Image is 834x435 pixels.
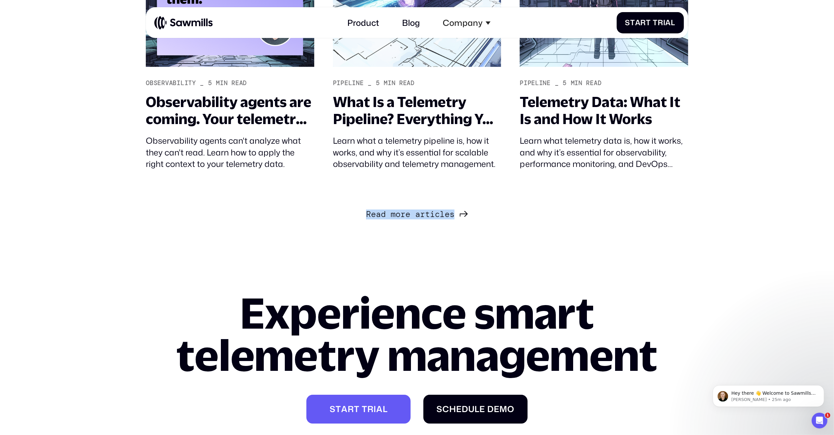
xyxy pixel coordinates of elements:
span: t [630,18,635,27]
a: Scheduledemo [423,395,528,424]
div: Pipeline [520,80,551,87]
span: r [367,404,374,414]
span: l [440,209,445,220]
div: 5 [376,80,380,87]
span: c [442,404,449,414]
div: Company [436,11,497,34]
span: t [354,404,359,414]
div: _ [200,80,204,87]
span: e [494,404,500,414]
div: 5 [208,80,212,87]
span: a [376,209,381,220]
div: Observability agents are coming. Your telemetry is not ready for them [146,93,314,128]
span: 1 [825,413,830,418]
span: a [666,18,671,27]
span: r [400,209,405,220]
a: Starttrial [306,395,411,424]
span: d [462,404,468,414]
span: i [430,209,435,220]
span: h [449,404,456,414]
span: T [653,18,658,27]
span: c [435,209,440,220]
h2: Experience smart telemetry management [146,292,688,376]
span: r [658,18,663,27]
div: What Is a Telemetry Pipeline? Everything You Need to Know [333,93,501,128]
span: o [507,404,514,414]
span: m [500,404,508,414]
span: t [362,404,367,414]
span: S [436,404,442,414]
span: m [391,209,396,220]
span: i [663,18,666,27]
span: l [671,18,676,27]
div: Learn what a telemetry pipeline is, how it works, and why it’s essential for scalable observabili... [333,135,501,170]
div: _ [555,80,559,87]
span: e [456,404,462,414]
span: d [381,209,386,220]
span: r [348,404,354,414]
span: o [396,209,400,220]
div: 5 [563,80,567,87]
span: S [330,404,336,414]
span: t [336,404,341,414]
span: i [374,404,376,414]
span: S [625,18,630,27]
span: a [376,404,383,414]
iframe: Intercom live chat [812,413,827,428]
span: s [450,209,455,220]
span: e [371,209,376,220]
span: a [635,18,641,27]
span: R [366,209,371,220]
div: Observability [146,80,196,87]
span: a [415,209,420,220]
div: min read [216,80,247,87]
div: min read [384,80,415,87]
iframe: Intercom notifications message [703,372,834,417]
div: Observability agents can't analyze what they can't read. Learn how to apply the right context to ... [146,135,314,170]
div: Company [443,18,483,28]
span: e [405,209,410,220]
a: StartTrial [617,12,684,33]
div: Telemetry Data: What It Is and How It Works [520,93,688,128]
span: e [480,404,485,414]
span: a [341,404,348,414]
a: Product [341,11,385,34]
span: r [420,209,425,220]
span: u [468,404,475,414]
a: Next Page [366,206,468,221]
div: Learn what telemetry data is, how it works, and why it’s essential for observability, performance... [520,135,688,170]
span: t [425,209,430,220]
span: t [646,18,651,27]
span: l [383,404,388,414]
span: l [475,404,480,414]
div: List [146,206,688,221]
span: r [641,18,646,27]
div: min read [571,80,602,87]
div: _ [368,80,372,87]
a: Blog [396,11,426,34]
span: e [445,209,450,220]
div: Pipeline [333,80,364,87]
span: d [488,404,494,414]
